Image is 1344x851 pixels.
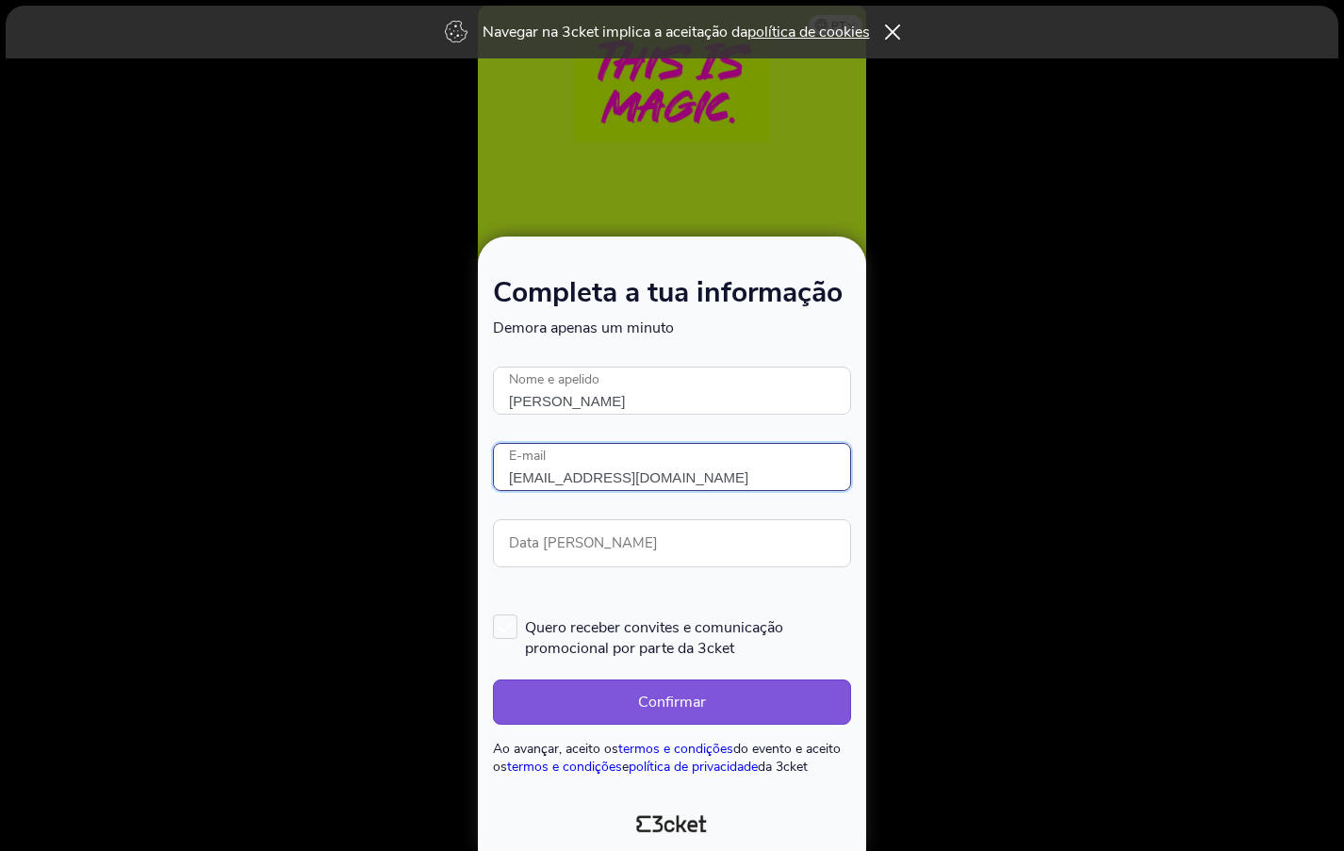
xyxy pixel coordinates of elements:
[629,758,758,776] a: política de privacidade
[493,443,851,491] input: E-mail
[493,443,562,470] label: E-mail
[618,740,733,758] a: termos e condições
[493,367,851,415] input: Nome e apelido
[493,519,851,567] input: Data de nascimento
[493,318,851,338] p: Demora apenas um minuto
[493,679,851,725] button: Confirmar
[525,614,851,659] span: Quero receber convites e comunicação promocional por parte da 3cket
[507,758,622,776] a: termos e condições
[747,22,870,42] a: política de cookies
[483,22,870,42] p: Navegar na 3cket implica a aceitação da
[493,740,851,776] p: Ao avançar, aceito os do evento e aceito os e da 3cket
[493,367,615,394] label: Nome e apelido
[493,280,851,318] h1: Completa a tua informação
